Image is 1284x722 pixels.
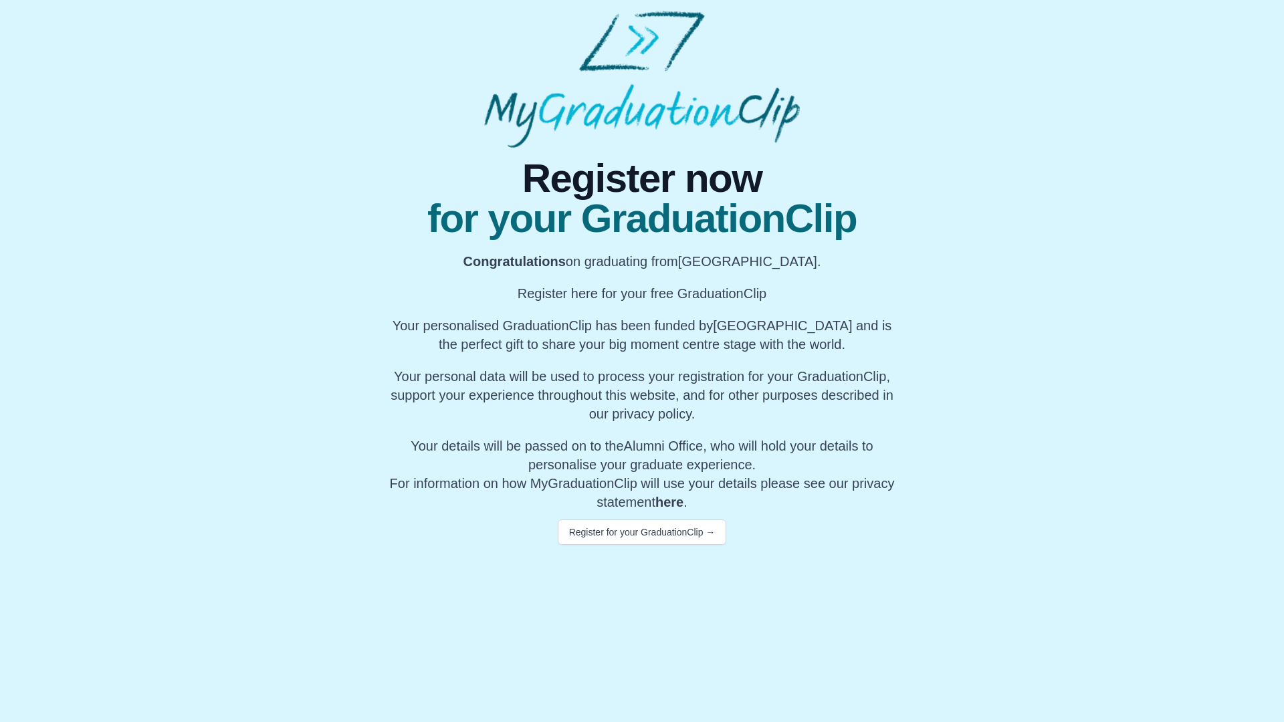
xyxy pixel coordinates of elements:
[655,495,683,509] a: here
[385,284,899,303] p: Register here for your free GraduationClip
[463,254,566,269] b: Congratulations
[385,367,899,423] p: Your personal data will be used to process your registration for your GraduationClip, support you...
[385,316,899,354] p: Your personalised GraduationClip has been funded by [GEOGRAPHIC_DATA] and is the perfect gift to ...
[385,199,899,239] span: for your GraduationClip
[385,158,899,199] span: Register now
[484,11,800,148] img: MyGraduationClip
[558,519,727,545] button: Register for your GraduationClip →
[411,439,873,472] span: Your details will be passed on to the , who will hold your details to personalise your graduate e...
[624,439,704,453] span: Alumni Office
[385,252,899,271] p: on graduating from [GEOGRAPHIC_DATA].
[390,439,895,509] span: For information on how MyGraduationClip will use your details please see our privacy statement .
